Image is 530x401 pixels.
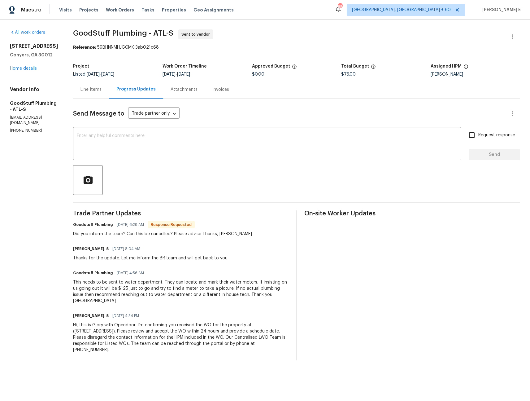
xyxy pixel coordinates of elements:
[73,322,289,353] div: Hi, this is Glory with Opendoor. I’m confirming you received the WO for the property at ([STREET_...
[292,64,297,72] span: The total cost of line items that have been approved by both Opendoor and the Trade Partner. This...
[431,64,462,68] h5: Assigned HPM
[162,7,186,13] span: Properties
[478,132,515,139] span: Request response
[338,4,342,10] div: 850
[431,72,520,77] div: [PERSON_NAME]
[163,72,176,77] span: [DATE]
[171,86,198,93] div: Attachments
[10,43,58,49] h2: [STREET_ADDRESS]
[73,210,289,217] span: Trade Partner Updates
[73,313,109,319] h6: [PERSON_NAME]. S
[73,270,113,276] h6: Goodstuff Plumbing
[73,45,96,50] b: Reference:
[73,231,252,237] div: Did you inform the team? Can this be cancelled? Please advise Thanks, [PERSON_NAME]
[10,30,45,35] a: All work orders
[252,72,264,77] span: $0.00
[59,7,72,13] span: Visits
[10,66,37,71] a: Home details
[148,222,194,228] span: Response Requested
[371,64,376,72] span: The total cost of line items that have been proposed by Opendoor. This sum includes line items th...
[193,7,234,13] span: Geo Assignments
[163,64,207,68] h5: Work Order Timeline
[128,109,180,119] div: Trade partner only
[73,111,124,117] span: Send Message to
[73,279,289,304] div: This needs to be sent to water department. They can locate and mark their water meters. If insist...
[117,270,144,276] span: [DATE] 4:56 AM
[87,72,114,77] span: -
[252,64,290,68] h5: Approved Budget
[177,72,190,77] span: [DATE]
[117,222,144,228] span: [DATE] 6:29 AM
[79,7,98,13] span: Projects
[80,86,102,93] div: Line Items
[106,7,134,13] span: Work Orders
[21,7,41,13] span: Maestro
[480,7,521,13] span: [PERSON_NAME] E
[341,72,356,77] span: $75.00
[10,100,58,112] h5: GoodStuff Plumbing - ATL-S
[112,246,140,252] span: [DATE] 8:04 AM
[73,255,228,261] div: Thanks for the update. Let me inform the BR team and will get back to you.
[73,246,109,252] h6: [PERSON_NAME]. S
[212,86,229,93] div: Invoices
[163,72,190,77] span: -
[116,86,156,92] div: Progress Updates
[112,313,139,319] span: [DATE] 4:34 PM
[10,86,58,93] h4: Vendor Info
[10,128,58,133] p: [PHONE_NUMBER]
[10,115,58,126] p: [EMAIL_ADDRESS][DOMAIN_NAME]
[304,210,520,217] span: On-site Worker Updates
[73,64,89,68] h5: Project
[141,8,154,12] span: Tasks
[101,72,114,77] span: [DATE]
[73,29,173,37] span: GoodStuff Plumbing - ATL-S
[10,52,58,58] h5: Conyers, GA 30012
[87,72,100,77] span: [DATE]
[73,72,114,77] span: Listed
[463,64,468,72] span: The hpm assigned to this work order.
[352,7,451,13] span: [GEOGRAPHIC_DATA], [GEOGRAPHIC_DATA] + 60
[73,222,113,228] h6: Goodstuff Plumbing
[181,31,212,37] span: Sent to vendor
[341,64,369,68] h5: Total Budget
[73,44,520,51] div: 59BHNNMHJGCMK-3ab021c68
